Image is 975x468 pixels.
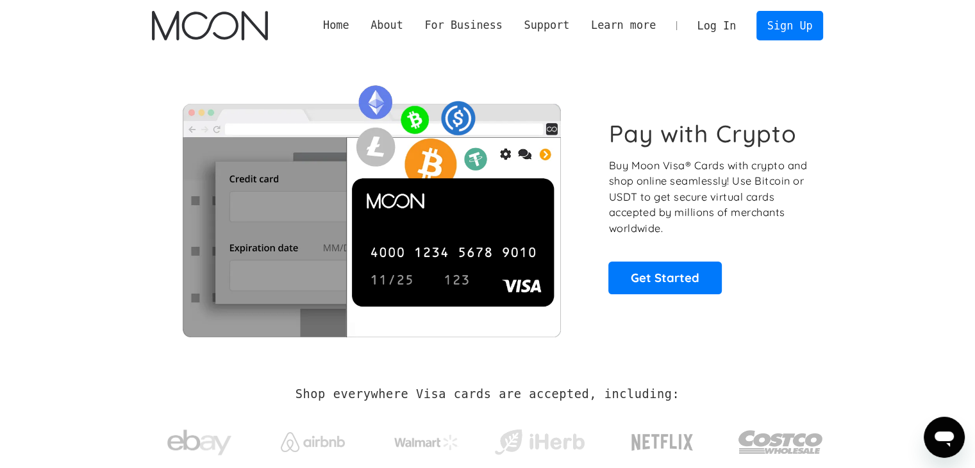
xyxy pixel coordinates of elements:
[756,11,823,40] a: Sign Up
[492,426,587,459] img: iHerb
[371,17,403,33] div: About
[492,413,587,465] a: iHerb
[296,387,679,401] h2: Shop everywhere Visa cards are accepted, including:
[152,11,268,40] img: Moon Logo
[687,12,747,40] a: Log In
[281,432,345,452] img: Airbnb
[580,17,667,33] div: Learn more
[524,17,569,33] div: Support
[608,262,722,294] a: Get Started
[608,158,809,237] p: Buy Moon Visa® Cards with crypto and shop online seamlessly! Use Bitcoin or USDT to get secure vi...
[152,11,268,40] a: home
[378,422,474,456] a: Walmart
[424,17,502,33] div: For Business
[360,17,413,33] div: About
[630,426,694,458] img: Netflix
[167,422,231,463] img: ebay
[608,119,797,148] h1: Pay with Crypto
[924,417,965,458] iframe: Button to launch messaging window
[394,435,458,450] img: Walmart
[312,17,360,33] a: Home
[738,418,824,466] img: Costco
[265,419,360,458] a: Airbnb
[605,414,720,465] a: Netflix
[152,76,591,337] img: Moon Cards let you spend your crypto anywhere Visa is accepted.
[591,17,656,33] div: Learn more
[513,17,580,33] div: Support
[414,17,513,33] div: For Business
